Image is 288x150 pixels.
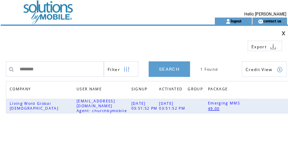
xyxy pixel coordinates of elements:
[208,106,221,111] span: 49.00
[77,87,103,91] a: USER NAME
[149,61,190,77] a: SEARCH
[77,99,129,113] span: [EMAIL_ADDRESS][DOMAIN_NAME] Agent: churchbymobile
[200,67,218,72] span: 1 Found
[226,19,231,24] img: account_icon.gif
[131,101,159,111] span: [DATE] 03:51:52 PM
[246,67,272,72] span: Show Credits View
[159,101,187,111] span: [DATE] 03:51:52 PM
[131,85,149,95] span: SIGNUP
[159,85,184,95] span: ACTIVATED
[270,43,276,50] img: download.png
[258,19,263,24] img: contact_us_icon.gif
[208,85,231,95] a: PACKAGE
[208,106,223,111] a: 49.00
[131,87,149,91] a: SIGNUP
[123,62,130,77] img: filters.png
[10,87,32,91] a: COMPANY
[10,85,32,95] span: COMPANY
[77,85,103,95] span: USER NAME
[277,67,283,73] img: credits.png
[208,101,242,106] span: Emerging MMS
[244,12,286,17] span: Hello [PERSON_NAME]
[242,61,287,77] a: Credit View
[251,44,267,50] span: Export to csv file
[10,101,60,111] span: Living Word Global [DEMOGRAPHIC_DATA]
[188,85,206,95] a: GROUP
[188,85,205,95] span: GROUP
[108,67,120,72] span: Show filters
[159,85,186,95] a: ACTIVATED
[263,19,281,23] a: contact us
[104,61,138,77] a: Filter
[208,85,229,95] span: PACKAGE
[231,19,241,23] a: logout
[248,41,282,51] a: Export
